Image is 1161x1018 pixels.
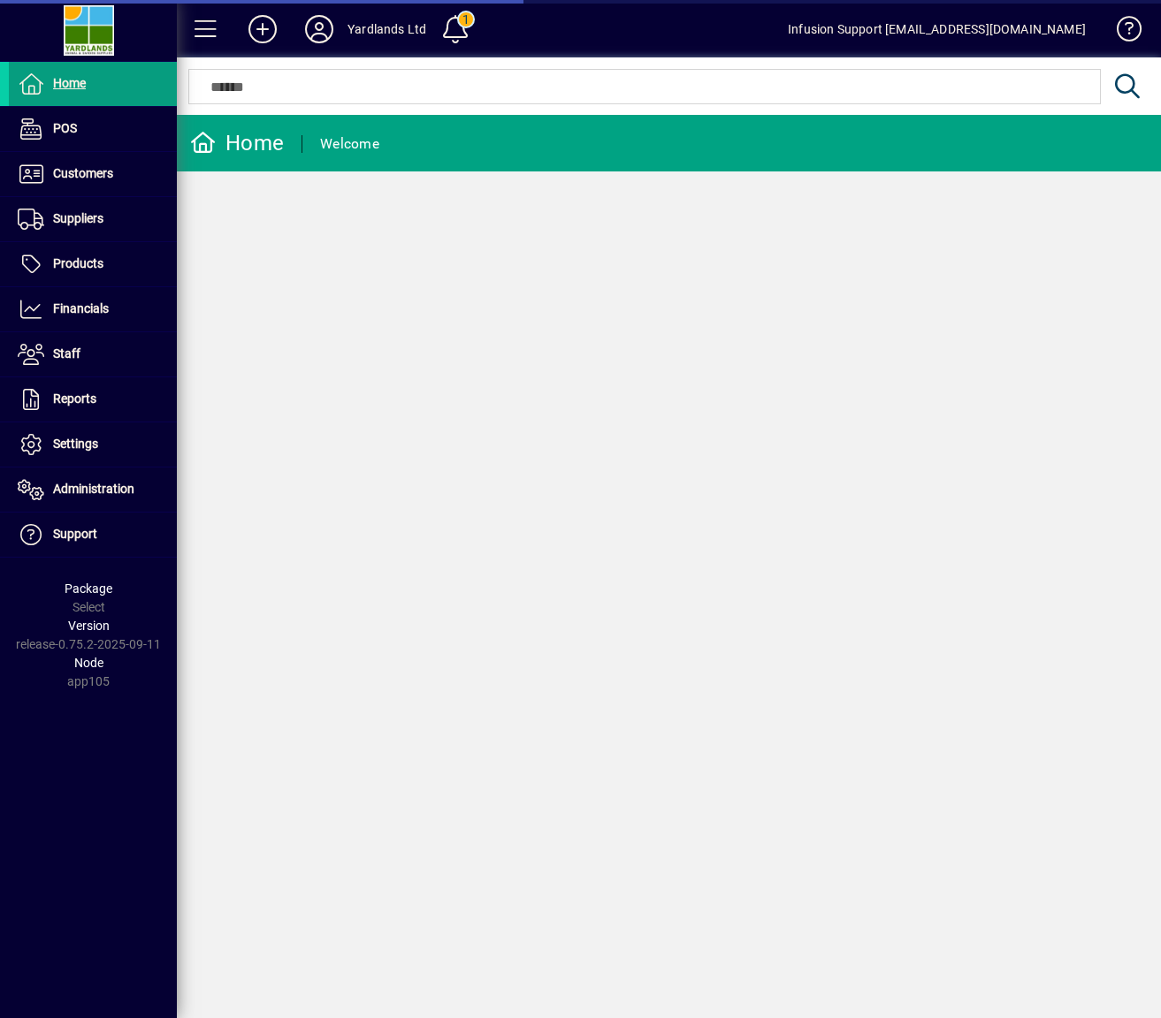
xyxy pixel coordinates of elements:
[53,121,77,135] span: POS
[190,129,284,157] div: Home
[234,13,291,45] button: Add
[53,211,103,225] span: Suppliers
[291,13,348,45] button: Profile
[53,437,98,451] span: Settings
[53,256,103,270] span: Products
[68,619,110,633] span: Version
[348,15,426,43] div: Yardlands Ltd
[9,377,177,422] a: Reports
[65,581,112,596] span: Package
[53,346,80,361] span: Staff
[9,287,177,331] a: Financials
[1104,4,1139,61] a: Knowledge Base
[9,152,177,196] a: Customers
[53,76,86,90] span: Home
[53,166,113,180] span: Customers
[9,107,177,151] a: POS
[9,332,177,376] a: Staff
[53,482,134,496] span: Administration
[9,197,177,241] a: Suppliers
[9,513,177,557] a: Support
[74,656,103,670] span: Node
[9,242,177,286] a: Products
[53,301,109,315] span: Financials
[9,422,177,467] a: Settings
[9,467,177,512] a: Administration
[320,130,379,158] div: Welcome
[788,15,1086,43] div: Infusion Support [EMAIL_ADDRESS][DOMAIN_NAME]
[53,391,96,406] span: Reports
[53,527,97,541] span: Support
